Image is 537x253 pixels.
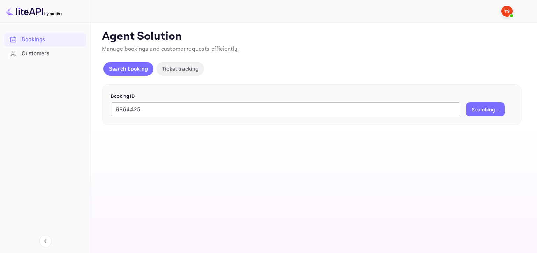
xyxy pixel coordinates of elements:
[22,50,83,58] div: Customers
[501,6,513,17] img: Yandex Support
[22,36,83,44] div: Bookings
[162,65,199,72] p: Ticket tracking
[4,33,86,46] div: Bookings
[6,6,62,17] img: LiteAPI logo
[109,65,148,72] p: Search booking
[466,102,505,116] button: Searching...
[4,47,86,60] a: Customers
[39,235,52,247] button: Collapse navigation
[111,102,460,116] input: Enter Booking ID (e.g., 63782194)
[102,45,239,53] span: Manage bookings and customer requests efficiently.
[102,30,524,44] p: Agent Solution
[111,93,513,100] p: Booking ID
[4,33,86,46] a: Bookings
